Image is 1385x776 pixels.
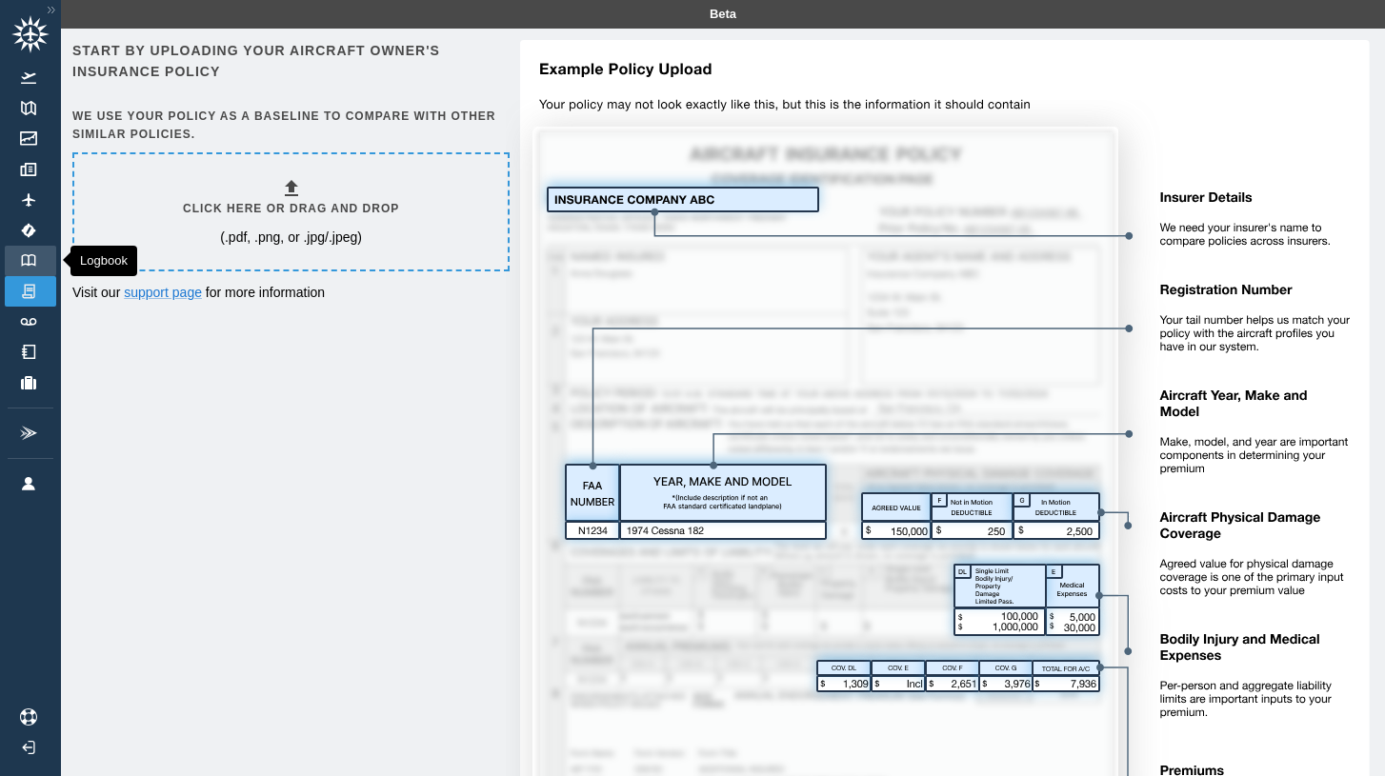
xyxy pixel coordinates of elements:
[183,200,399,218] h6: Click here or drag and drop
[72,108,506,144] h6: We use your policy as a baseline to compare with other similar policies.
[72,283,506,302] p: Visit our for more information
[72,40,506,83] h6: Start by uploading your aircraft owner's insurance policy
[220,228,362,247] p: (.pdf, .png, or .jpg/.jpeg)
[124,285,202,300] a: support page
